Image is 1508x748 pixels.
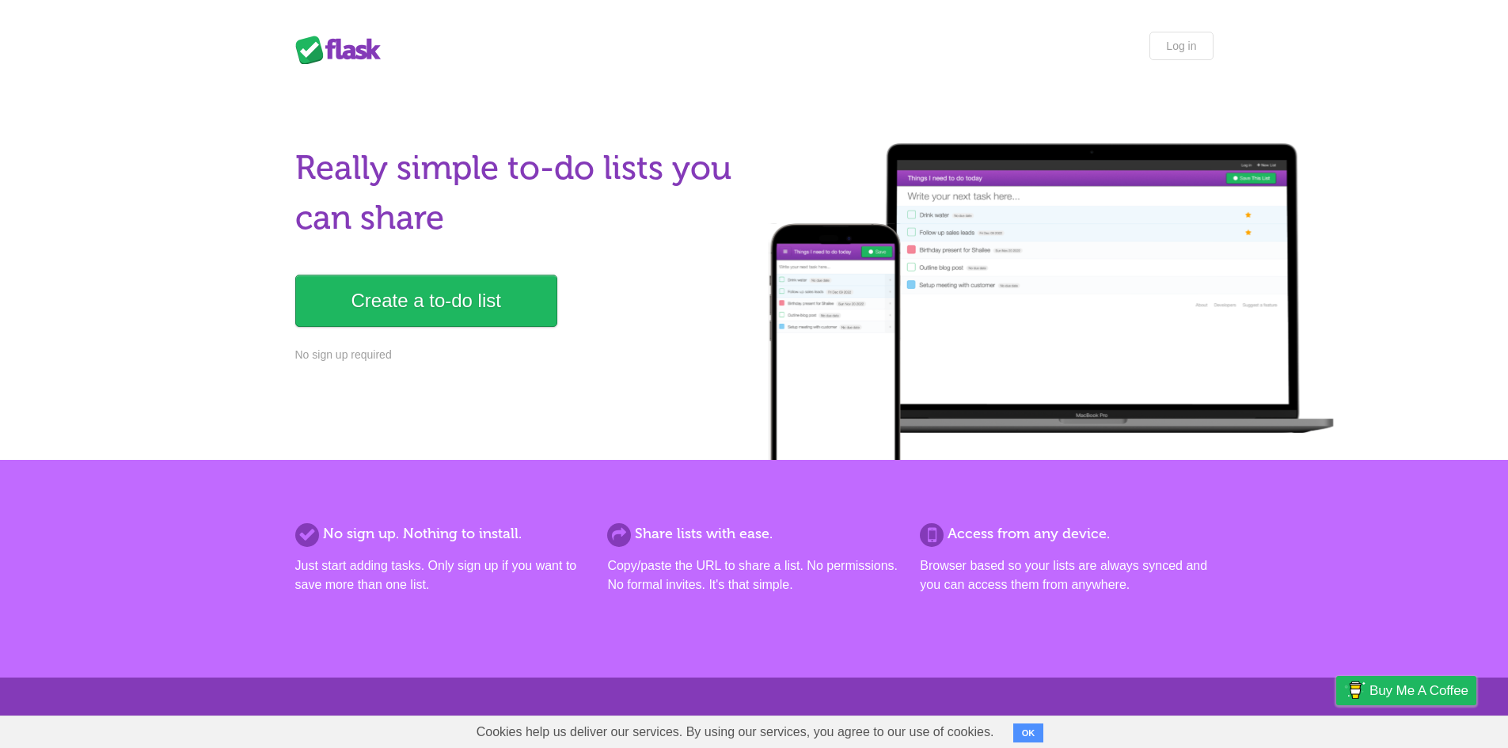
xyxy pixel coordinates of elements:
[1013,723,1044,742] button: OK
[607,523,900,545] h2: Share lists with ease.
[461,716,1010,748] span: Cookies help us deliver our services. By using our services, you agree to our use of cookies.
[920,556,1213,594] p: Browser based so your lists are always synced and you can access them from anywhere.
[1336,676,1476,705] a: Buy me a coffee
[295,556,588,594] p: Just start adding tasks. Only sign up if you want to save more than one list.
[920,523,1213,545] h2: Access from any device.
[1344,677,1366,704] img: Buy me a coffee
[607,556,900,594] p: Copy/paste the URL to share a list. No permissions. No formal invites. It's that simple.
[295,143,745,243] h1: Really simple to-do lists you can share
[295,347,745,363] p: No sign up required
[295,523,588,545] h2: No sign up. Nothing to install.
[1149,32,1213,60] a: Log in
[295,36,390,64] div: Flask Lists
[295,275,557,327] a: Create a to-do list
[1369,677,1468,704] span: Buy me a coffee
